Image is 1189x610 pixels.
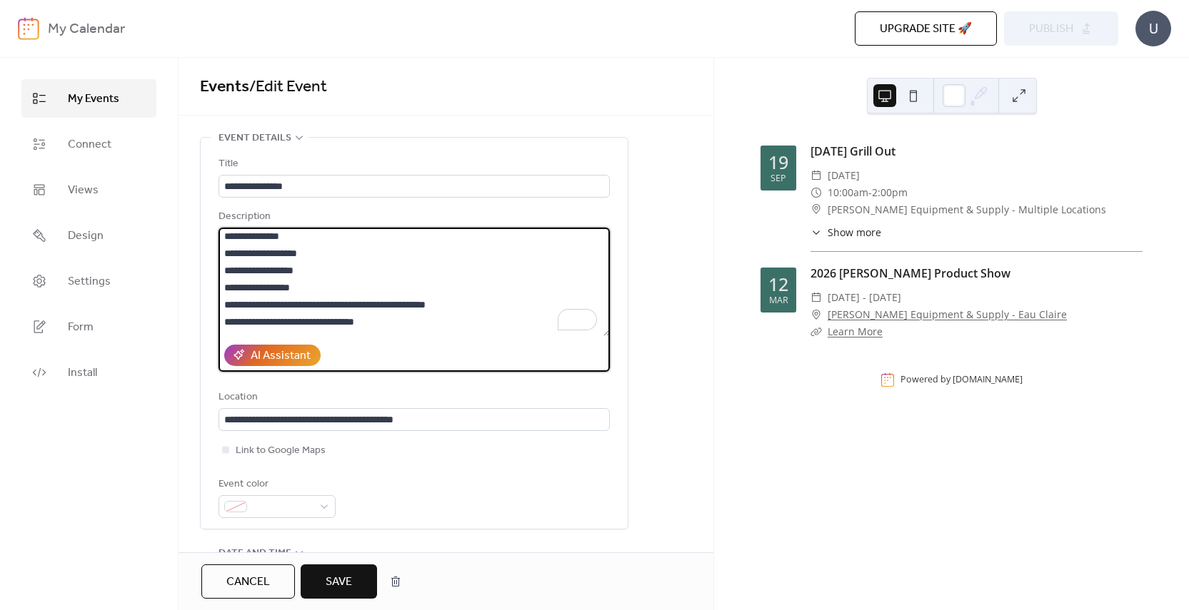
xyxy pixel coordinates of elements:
[249,71,327,103] span: / Edit Event
[226,574,270,591] span: Cancel
[811,225,822,240] div: ​
[828,225,881,240] span: Show more
[21,262,156,300] a: Settings
[21,79,156,118] a: My Events
[201,564,295,599] button: Cancel
[219,208,607,225] div: Description
[68,182,99,199] span: Views
[811,167,822,184] div: ​
[224,345,321,366] button: AI Assistant
[68,273,111,290] span: Settings
[21,125,156,163] a: Connect
[811,289,822,306] div: ​
[21,307,156,346] a: Form
[768,153,788,171] div: 19
[1135,11,1171,46] div: U
[771,174,786,183] div: Sep
[828,306,1067,323] a: [PERSON_NAME] Equipment & Supply - Eau Claire
[768,275,788,293] div: 12
[219,130,291,147] span: Event details
[219,545,291,562] span: Date and time
[68,319,94,336] span: Form
[811,184,822,201] div: ​
[68,365,97,382] span: Install
[769,296,788,305] div: Mar
[900,374,1023,386] div: Powered by
[236,442,326,459] span: Link to Google Maps
[68,228,104,245] span: Design
[68,136,111,153] span: Connect
[811,265,1010,281] a: 2026 [PERSON_NAME] Product Show
[811,201,822,218] div: ​
[251,347,311,365] div: AI Assistant
[872,184,908,201] span: 2:00pm
[828,325,883,338] a: Learn More
[953,374,1023,386] a: [DOMAIN_NAME]
[219,228,610,336] textarea: To enrich screen reader interactions, please activate Accessibility in Grammarly extension settings
[811,225,881,240] button: ​Show more
[828,184,868,201] span: 10:00am
[828,201,1106,218] span: [PERSON_NAME] Equipment & Supply - Multiple Locations
[219,156,607,173] div: Title
[219,389,607,406] div: Location
[21,353,156,392] a: Install
[811,323,822,340] div: ​
[868,184,872,201] span: -
[68,91,119,108] span: My Events
[200,71,249,103] a: Events
[811,143,1143,160] div: [DATE] Grill Out
[21,216,156,255] a: Design
[301,564,377,599] button: Save
[828,167,860,184] span: [DATE]
[48,16,125,43] b: My Calendar
[326,574,352,591] span: Save
[855,11,997,46] button: Upgrade site 🚀
[811,306,822,323] div: ​
[828,289,901,306] span: [DATE] - [DATE]
[880,21,972,38] span: Upgrade site 🚀
[219,476,333,493] div: Event color
[21,171,156,209] a: Views
[18,17,39,40] img: logo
